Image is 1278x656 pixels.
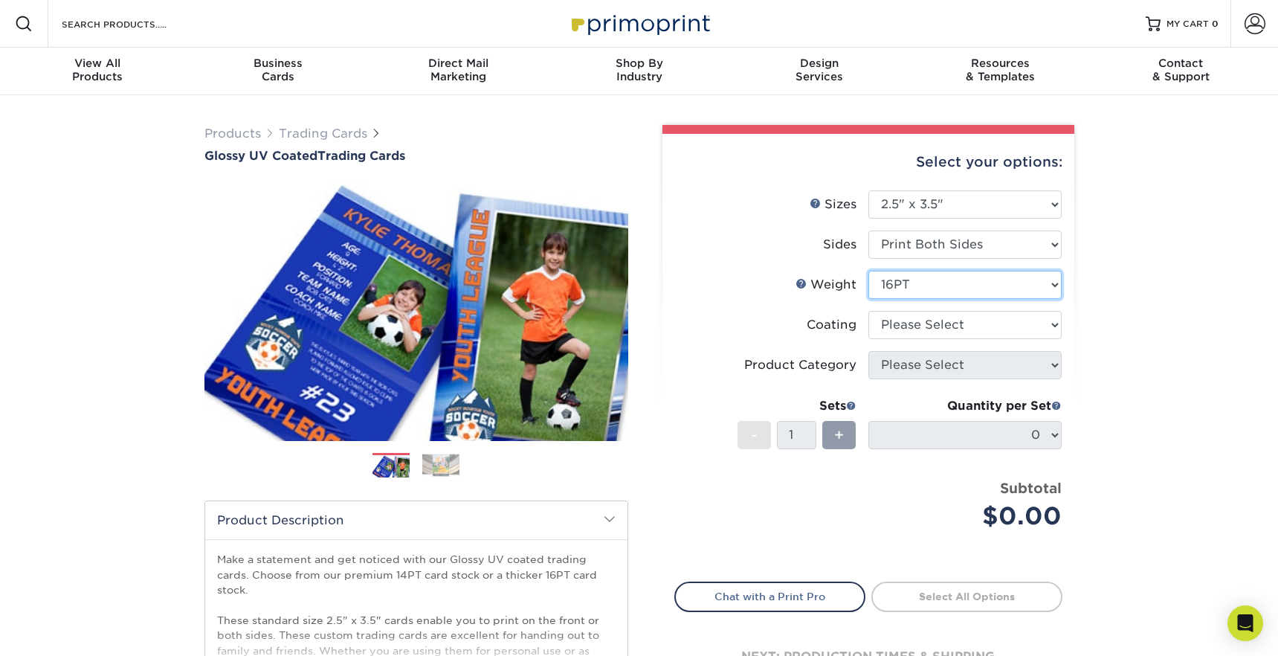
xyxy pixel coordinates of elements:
div: Services [729,57,910,83]
span: Design [729,57,910,70]
div: Sets [738,397,856,415]
strong: Subtotal [1000,480,1062,496]
a: Select All Options [871,582,1062,611]
img: Trading Cards 01 [372,454,410,480]
div: Select your options: [674,134,1062,190]
span: Business [187,57,368,70]
a: Trading Cards [279,126,367,141]
a: Products [204,126,261,141]
a: Glossy UV CoatedTrading Cards [204,149,628,163]
span: Contact [1091,57,1271,70]
a: Direct MailMarketing [368,48,549,95]
div: Marketing [368,57,549,83]
img: Trading Cards 02 [422,454,459,477]
div: Quantity per Set [868,397,1062,415]
h2: Product Description [205,501,627,539]
a: DesignServices [729,48,910,95]
img: Glossy UV Coated 01 [204,164,628,457]
span: Glossy UV Coated [204,149,317,163]
div: Sizes [810,196,856,213]
div: Sides [823,236,856,254]
input: SEARCH PRODUCTS..... [60,15,205,33]
span: + [834,424,844,446]
div: Industry [549,57,729,83]
span: Shop By [549,57,729,70]
span: View All [7,57,188,70]
a: BusinessCards [187,48,368,95]
h1: Trading Cards [204,149,628,163]
span: Resources [910,57,1091,70]
div: & Support [1091,57,1271,83]
a: Chat with a Print Pro [674,582,865,611]
div: Weight [795,276,856,294]
a: Contact& Support [1091,48,1271,95]
div: Products [7,57,188,83]
div: $0.00 [880,498,1062,534]
a: Shop ByIndustry [549,48,729,95]
div: & Templates [910,57,1091,83]
div: Coating [807,316,856,334]
a: View AllProducts [7,48,188,95]
span: MY CART [1166,18,1209,30]
img: Primoprint [565,7,714,39]
a: Resources& Templates [910,48,1091,95]
span: Direct Mail [368,57,549,70]
div: Open Intercom Messenger [1227,605,1263,641]
span: 0 [1212,19,1219,29]
div: Cards [187,57,368,83]
div: Product Category [744,356,856,374]
span: - [751,424,758,446]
